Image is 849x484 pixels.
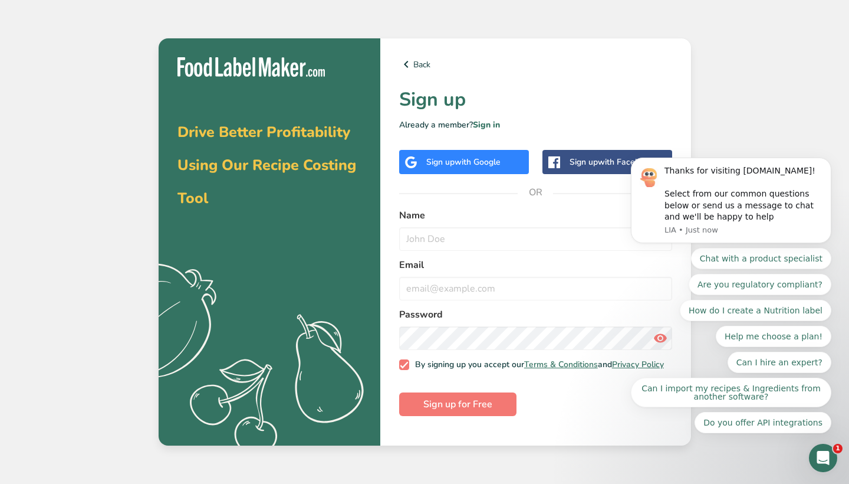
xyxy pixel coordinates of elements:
h1: Sign up [399,86,672,114]
span: By signing up you accept our and [409,359,664,370]
span: OR [518,175,553,210]
input: email@example.com [399,277,672,300]
a: Privacy Policy [612,359,664,370]
input: John Doe [399,227,672,251]
label: Name [399,208,672,223]
a: Back [399,57,672,71]
img: Food Label Maker [177,57,325,77]
label: Password [399,308,672,322]
div: Sign up [426,156,501,168]
button: Sign up for Free [399,393,516,416]
span: Sign up for Free [423,397,492,411]
span: 1 [833,444,843,453]
span: with Google [455,156,501,168]
p: Already a member? [399,119,672,131]
label: Email [399,258,672,272]
span: Drive Better Profitability Using Our Recipe Costing Tool [177,122,356,208]
div: Sign up [570,156,653,168]
span: with Facebook [598,156,653,168]
a: Sign in [473,119,500,130]
a: Terms & Conditions [524,359,598,370]
iframe: Intercom live chat [809,444,837,472]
